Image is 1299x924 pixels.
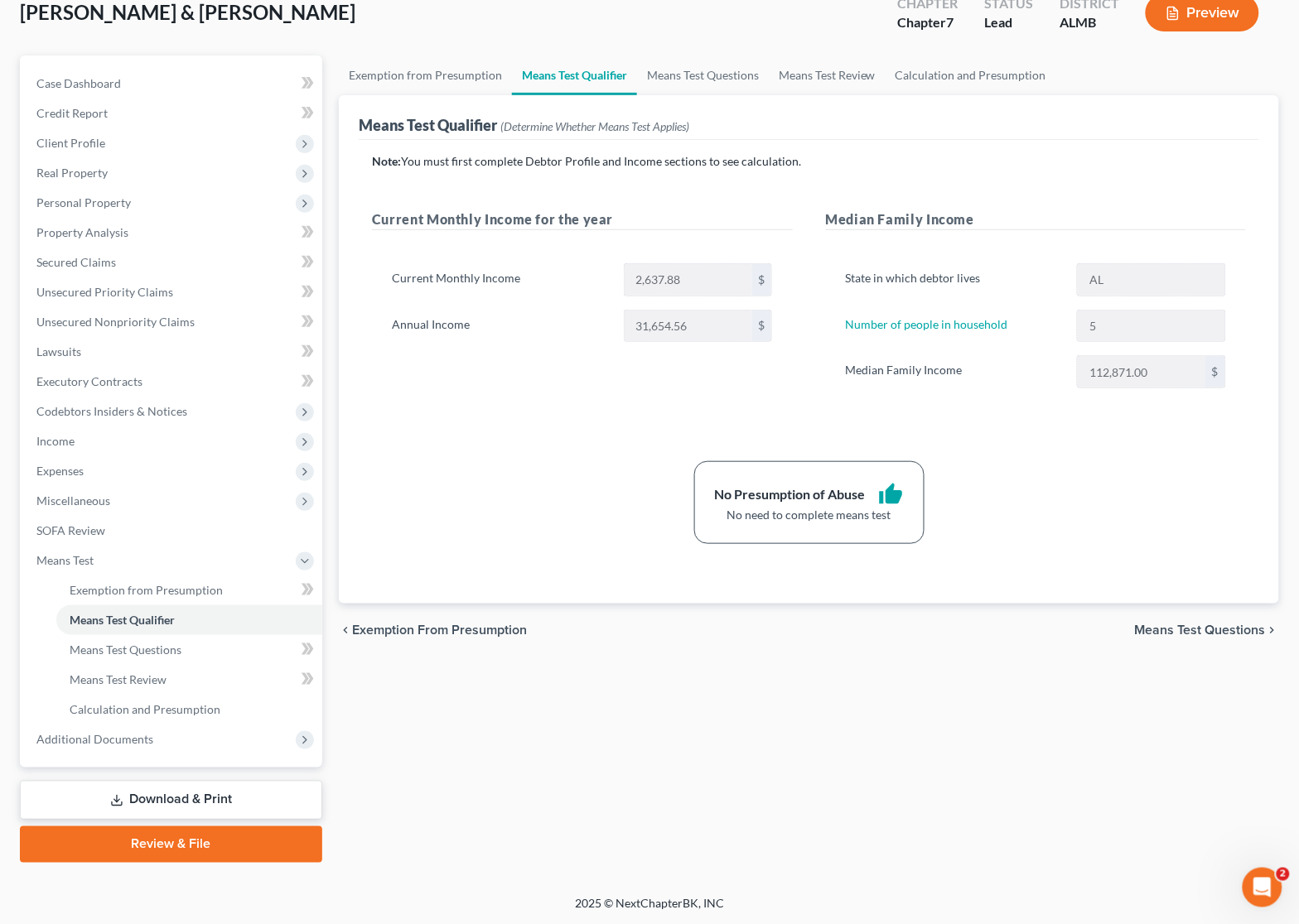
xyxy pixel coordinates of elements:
span: Real Property [36,166,108,180]
span: Means Test [36,553,94,567]
a: Exemption from Presumption [339,55,512,95]
input: 0.00 [625,310,752,342]
i: thumb_up [879,482,904,507]
span: Personal Property [36,195,131,209]
h5: Median Family Income [826,209,1247,230]
span: Credit Report [36,106,108,120]
a: Download & Print [20,781,322,820]
span: Means Test Questions [1135,623,1266,637]
a: Means Test Questions [56,635,322,665]
span: SOFA Review [36,523,105,537]
a: Means Test Qualifier [56,605,322,635]
div: $ [752,310,772,342]
iframe: Intercom live chat [1243,868,1282,907]
span: Means Test Questions [70,642,181,657]
a: Means Test Questions [637,55,769,95]
span: 7 [946,14,954,30]
a: Means Test Review [56,665,322,695]
span: Codebtors Insiders & Notices [36,404,187,418]
label: Median Family Income [838,355,1070,388]
h5: Current Monthly Income for the year [372,209,793,230]
label: State in which debtor lives [838,263,1070,296]
a: Means Test Qualifier [512,55,637,95]
a: Unsecured Nonpriority Claims [23,307,322,337]
a: Secured Claims [23,248,322,277]
a: Case Dashboard [23,69,322,99]
button: Means Test Questions chevron_right [1135,623,1279,637]
span: Calculation and Presumption [70,702,220,716]
div: ALMB [1060,13,1119,32]
input: 0.00 [625,264,752,296]
span: Secured Claims [36,255,116,269]
strong: Note: [372,154,401,168]
div: $ [752,264,772,296]
a: Review & File [20,826,322,863]
span: Exemption from Presumption [70,583,223,597]
span: Unsecured Nonpriority Claims [36,315,195,329]
a: Executory Contracts [23,367,322,397]
span: Means Test Qualifier [70,613,175,627]
a: Calculation and Presumption [56,695,322,724]
span: Property Analysis [36,225,128,239]
span: Additional Documents [36,732,153,746]
span: Unsecured Priority Claims [36,285,173,299]
div: Lead [984,13,1033,32]
p: You must first complete Debtor Profile and Income sections to see calculation. [372,153,1246,170]
label: Current Monthly Income [384,263,616,296]
span: Case Dashboard [36,76,121,90]
a: Property Analysis [23,218,322,248]
div: No need to complete means test [715,507,904,523]
span: Income [36,434,75,448]
a: Unsecured Priority Claims [23,277,322,307]
a: SOFA Review [23,516,322,546]
a: Number of people in household [846,317,1008,331]
span: Exemption from Presumption [352,623,527,637]
input: -- [1078,310,1225,342]
i: chevron_left [339,623,352,637]
a: Calculation and Presumption [886,55,1056,95]
span: Executory Contracts [36,374,142,388]
button: chevron_left Exemption from Presumption [339,623,527,637]
span: Lawsuits [36,344,81,359]
input: 0.00 [1078,356,1205,387]
span: Client Profile [36,136,105,150]
a: Exemption from Presumption [56,575,322,605]
span: Miscellaneous [36,493,110,508]
span: Means Test Review [70,672,167,686]
span: Expenses [36,464,84,478]
div: No Presumption of Abuse [715,485,866,504]
div: $ [1205,356,1225,387]
label: Annual Income [384,310,616,343]
span: 2 [1277,868,1290,881]
a: Lawsuits [23,337,322,367]
input: State [1078,264,1225,296]
a: Means Test Review [769,55,886,95]
div: Chapter [897,13,958,32]
i: chevron_right [1266,623,1279,637]
a: Credit Report [23,99,322,128]
span: (Determine Whether Means Test Applies) [500,119,689,133]
div: Means Test Qualifier [359,115,689,135]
